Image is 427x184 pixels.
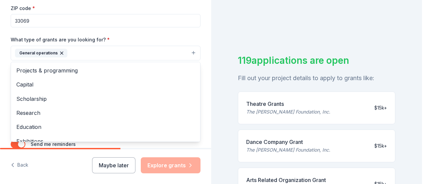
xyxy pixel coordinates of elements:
[16,66,195,75] span: Projects & programming
[15,49,67,57] div: General operations
[11,62,200,142] div: General operations
[16,109,195,117] span: Research
[16,123,195,131] span: Education
[16,80,195,89] span: Capital
[16,95,195,103] span: Scholarship
[16,137,195,146] span: Exhibitions
[11,46,200,60] button: General operations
